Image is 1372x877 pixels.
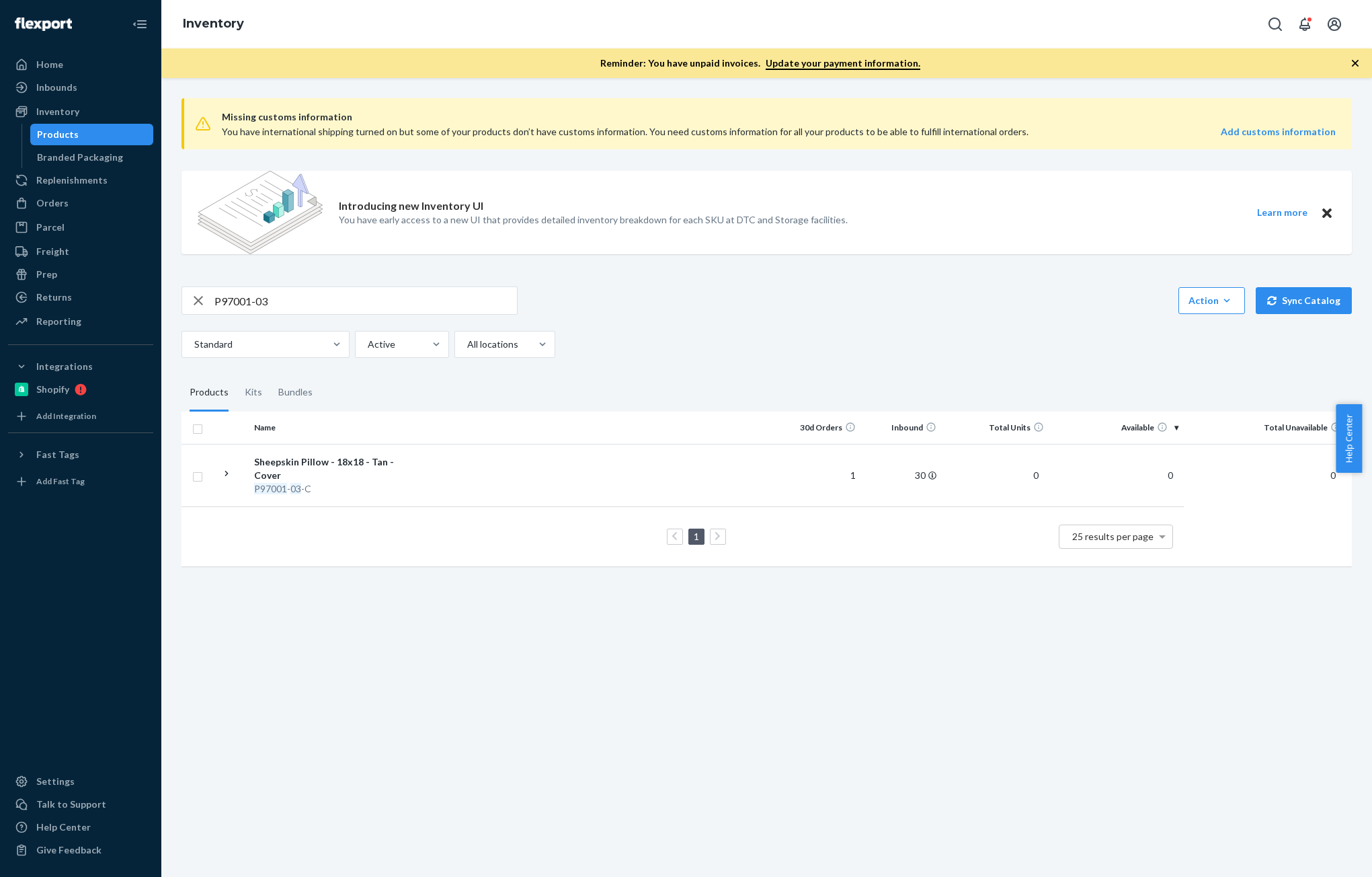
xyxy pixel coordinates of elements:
[36,105,79,118] div: Inventory
[8,794,153,815] button: Talk to Support
[1256,287,1352,314] button: Sync Catalog
[766,57,920,70] a: Update your payment information.
[8,379,153,400] a: Shopify
[8,241,153,262] a: Freight
[36,174,108,187] div: Replenishments
[290,483,301,494] em: 03
[8,217,153,238] a: Parcel
[1287,837,1359,870] iframe: To enrich screen reader interactions, please activate Accessibility in Grammarly extension settings
[8,264,153,285] a: Prep
[249,412,400,444] th: Name
[8,311,153,332] a: Reporting
[1318,204,1336,221] button: Close
[1336,404,1362,473] button: Help Center
[36,245,69,258] div: Freight
[8,444,153,465] button: Fast Tags
[8,54,153,75] a: Home
[278,374,313,412] div: Bundles
[30,124,154,145] a: Products
[1291,11,1318,38] button: Open notifications
[8,406,153,427] a: Add Integration
[8,192,153,214] a: Orders
[1184,412,1352,444] th: Total Unavailable
[8,101,153,122] a: Inventory
[36,775,75,788] div: Settings
[198,171,323,254] img: new-reports-banner-icon.82668bd98b6a51aee86340f2a7b77ae3.png
[193,338,194,351] input: Standard
[1188,294,1235,307] div: Action
[1321,11,1348,38] button: Open account menu
[172,5,255,44] ol: breadcrumbs
[126,11,153,38] button: Close Navigation
[8,471,153,492] a: Add Fast Tag
[36,291,72,304] div: Returns
[1248,204,1316,221] button: Learn more
[36,798,106,811] div: Talk to Support
[190,374,229,412] div: Products
[37,128,79,141] div: Products
[8,287,153,308] a: Returns
[691,531,702,542] a: Page 1 is your current page
[222,125,1113,139] div: You have international shipping turned on but some of your products don’t have customs informatio...
[36,268,57,281] div: Prep
[8,356,153,377] button: Integrations
[36,410,96,422] div: Add Integration
[780,444,861,506] td: 1
[36,821,91,834] div: Help Center
[36,58,63,71] div: Home
[861,444,942,506] td: 30
[1028,469,1044,481] span: 0
[1262,11,1289,38] button: Open Search Box
[600,56,920,70] p: Reminder: You have unpaid invoices.
[1178,287,1245,314] button: Action
[36,360,93,373] div: Integrations
[183,16,244,31] a: Inventory
[15,17,72,31] img: Flexport logo
[37,151,123,164] div: Branded Packaging
[254,455,395,482] div: Sheepskin Pillow - 18x18 - Tan - Cover
[1162,469,1178,481] span: 0
[36,448,79,461] div: Fast Tags
[36,196,69,210] div: Orders
[942,412,1049,444] th: Total Units
[36,315,81,328] div: Reporting
[8,816,153,838] a: Help Center
[8,77,153,98] a: Inbounds
[366,338,368,351] input: Active
[8,839,153,861] button: Give Feedback
[36,221,65,234] div: Parcel
[30,147,154,168] a: Branded Packaging
[245,374,262,412] div: Kits
[36,475,85,487] div: Add Fast Tag
[36,81,77,94] div: Inbounds
[1325,469,1341,481] span: 0
[36,843,102,857] div: Give Feedback
[36,383,69,396] div: Shopify
[1072,531,1154,542] span: 25 results per page
[214,287,517,314] input: Search inventory by name or sku
[780,412,861,444] th: 30d Orders
[254,482,395,496] div: - -C
[1221,125,1336,139] a: Add customs information
[861,412,942,444] th: Inbound
[466,338,467,351] input: All locations
[222,109,1336,125] span: Missing customs information
[339,213,848,227] p: You have early access to a new UI that provides detailed inventory breakdown for each SKU at DTC ...
[1049,412,1184,444] th: Available
[1221,126,1336,137] strong: Add customs information
[254,483,287,494] em: P97001
[339,198,483,214] p: Introducing new Inventory UI
[8,771,153,792] a: Settings
[8,169,153,191] a: Replenishments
